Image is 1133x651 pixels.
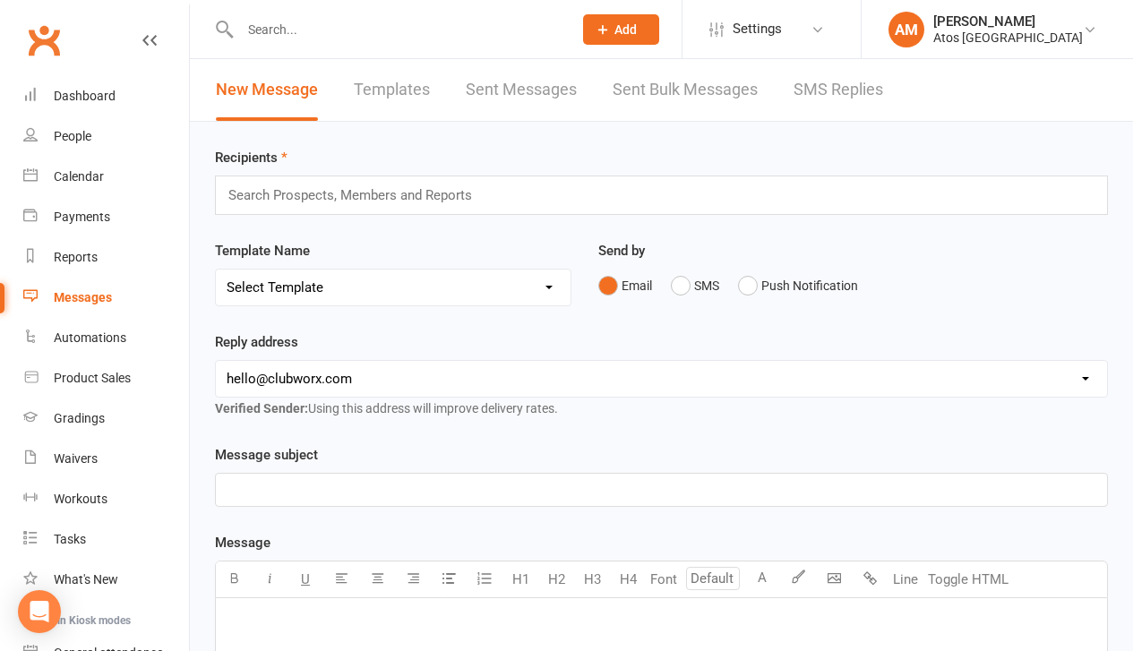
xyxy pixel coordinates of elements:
button: H2 [538,561,574,597]
span: Using this address will improve delivery rates. [215,401,558,415]
input: Search... [235,17,560,42]
div: [PERSON_NAME] [933,13,1083,30]
div: People [54,129,91,143]
a: Payments [23,197,189,237]
div: Dashboard [54,89,116,103]
div: Calendar [54,169,104,184]
button: H4 [610,561,646,597]
a: Gradings [23,398,189,439]
a: Reports [23,237,189,278]
button: U [288,561,323,597]
label: Recipients [215,147,288,168]
button: Toggle HTML [923,561,1013,597]
a: Sent Messages [466,59,577,121]
div: Workouts [54,492,107,506]
span: Settings [733,9,782,49]
a: Messages [23,278,189,318]
a: Workouts [23,479,189,519]
button: H1 [502,561,538,597]
label: Message subject [215,444,318,466]
div: Automations [54,330,126,345]
div: AM [888,12,924,47]
button: Push Notification [738,269,858,303]
label: Reply address [215,331,298,353]
button: Email [598,269,652,303]
label: Template Name [215,240,310,261]
a: Dashboard [23,76,189,116]
button: SMS [671,269,719,303]
a: What's New [23,560,189,600]
div: Atos [GEOGRAPHIC_DATA] [933,30,1083,46]
div: Product Sales [54,371,131,385]
label: Message [215,532,270,553]
button: Line [888,561,923,597]
a: SMS Replies [794,59,883,121]
a: Product Sales [23,358,189,398]
div: Waivers [54,451,98,466]
div: Open Intercom Messenger [18,590,61,633]
button: A [744,561,780,597]
div: Gradings [54,411,105,425]
a: Automations [23,318,189,358]
span: U [301,571,310,587]
a: Tasks [23,519,189,560]
input: Search Prospects, Members and Reports [227,184,490,207]
div: Messages [54,290,112,304]
strong: Verified Sender: [215,401,308,415]
button: Add [583,14,659,45]
div: Reports [54,250,98,264]
input: Default [686,567,740,590]
a: People [23,116,189,157]
a: New Message [216,59,318,121]
a: Calendar [23,157,189,197]
a: Sent Bulk Messages [613,59,758,121]
a: Clubworx [21,18,66,63]
div: What's New [54,572,118,587]
div: Tasks [54,532,86,546]
button: H3 [574,561,610,597]
label: Send by [598,240,645,261]
div: Payments [54,210,110,224]
span: Add [614,22,637,37]
button: Font [646,561,682,597]
a: Templates [354,59,430,121]
a: Waivers [23,439,189,479]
